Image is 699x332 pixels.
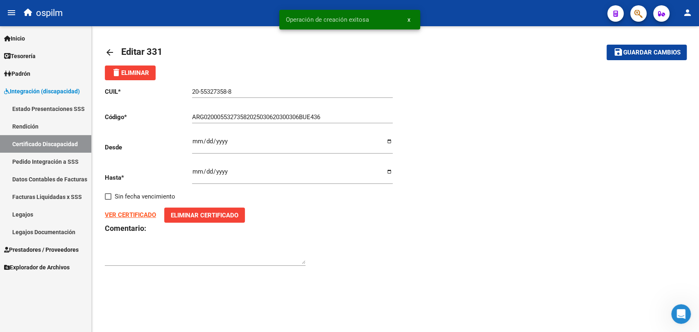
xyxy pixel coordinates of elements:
span: ospilm [36,4,63,22]
span: x [407,16,410,23]
span: Integración (discapacidad) [4,87,80,96]
span: Guardar cambios [623,49,680,56]
mat-icon: delete [111,68,121,77]
strong: Comentario: [105,224,146,233]
button: Eliminar [105,65,156,80]
span: Operación de creación exitosa [286,16,369,24]
button: Guardar cambios [606,45,687,60]
span: Explorador de Archivos [4,263,70,272]
span: Inicio [4,34,25,43]
button: x [401,12,417,27]
mat-icon: person [683,8,692,18]
button: Eliminar Certificado [164,208,245,223]
mat-icon: arrow_back [105,47,115,57]
span: Eliminar Certificado [171,212,238,219]
a: VER CERTIFICADO [105,211,156,219]
span: Tesorería [4,52,36,61]
mat-icon: menu [7,8,16,18]
p: Desde [105,143,192,152]
span: Editar 331 [121,47,163,57]
span: Padrón [4,69,30,78]
span: Sin fecha vencimiento [115,192,175,201]
p: Código [105,113,192,122]
iframe: Intercom live chat [671,304,691,324]
p: Hasta [105,173,192,182]
p: CUIL [105,87,192,96]
span: Eliminar [111,69,149,77]
mat-icon: save [613,47,623,57]
span: Prestadores / Proveedores [4,245,79,254]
